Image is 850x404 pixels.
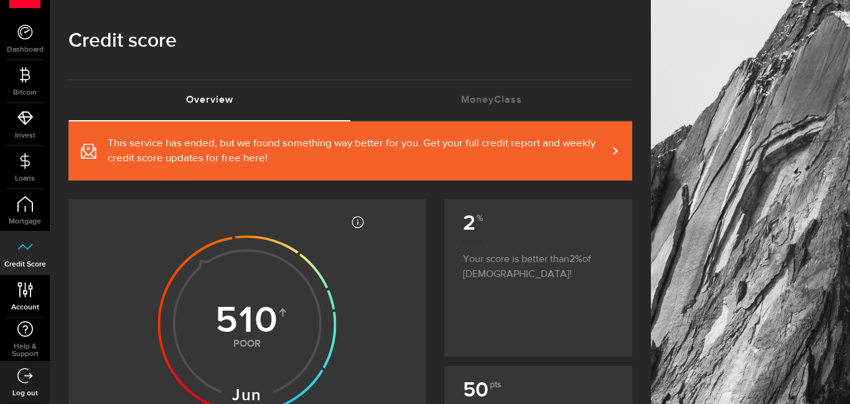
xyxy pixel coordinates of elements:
[68,25,632,57] h1: Credit score
[68,121,632,181] a: This service has ended, but we found something way better for you. Get your full credit report an...
[463,210,482,236] b: 2
[68,79,632,121] ul: Tabs Navigation
[350,80,632,120] a: MoneyClass
[463,240,614,282] p: Your score is better than of [DEMOGRAPHIC_DATA]!
[108,136,607,166] span: This service has ended, but we found something way better for you. Get your full credit report an...
[463,377,500,403] b: 50
[68,80,350,120] a: Overview
[569,255,582,265] span: 2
